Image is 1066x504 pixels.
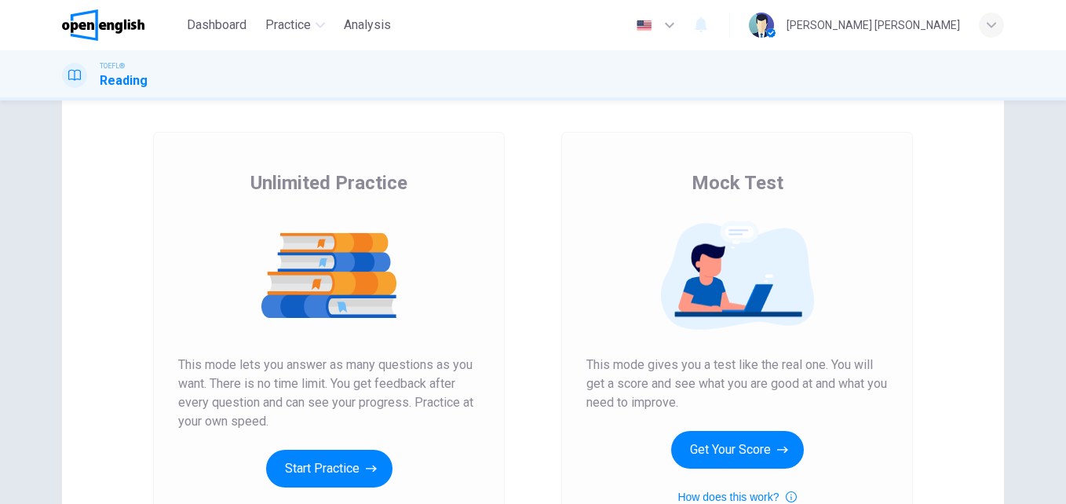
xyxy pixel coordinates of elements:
button: Dashboard [181,11,253,39]
button: Practice [259,11,331,39]
div: [PERSON_NAME] [PERSON_NAME] [787,16,960,35]
span: Mock Test [692,170,783,195]
h1: Reading [100,71,148,90]
span: Unlimited Practice [250,170,407,195]
span: This mode lets you answer as many questions as you want. There is no time limit. You get feedback... [178,356,480,431]
img: en [634,20,654,31]
img: OpenEnglish logo [62,9,144,41]
span: This mode gives you a test like the real one. You will get a score and see what you are good at a... [586,356,888,412]
span: Practice [265,16,311,35]
span: Analysis [344,16,391,35]
button: Start Practice [266,450,392,488]
span: TOEFL® [100,60,125,71]
a: OpenEnglish logo [62,9,181,41]
img: Profile picture [749,13,774,38]
button: Analysis [338,11,397,39]
button: Get Your Score [671,431,804,469]
span: Dashboard [187,16,246,35]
